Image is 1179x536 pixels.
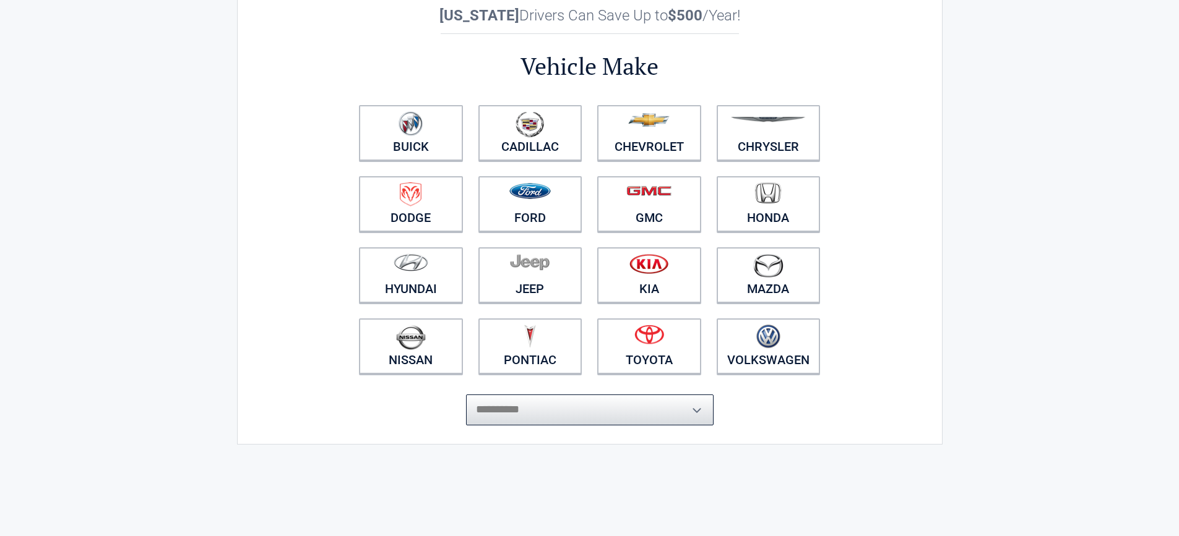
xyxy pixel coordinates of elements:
[396,325,426,350] img: nissan
[509,183,551,199] img: ford
[478,318,582,374] a: Pontiac
[629,253,668,274] img: kia
[717,176,821,232] a: Honda
[597,176,701,232] a: GMC
[730,117,806,122] img: chrysler
[524,325,536,348] img: pontiac
[634,325,664,344] img: toyota
[626,185,672,196] img: gmc
[359,247,463,303] a: Hyundai
[478,105,582,161] a: Cadillac
[597,105,701,161] a: Chevrolet
[359,176,463,232] a: Dodge
[359,105,463,161] a: Buick
[510,253,550,271] img: jeep
[516,111,544,137] img: cadillac
[439,7,519,24] b: [US_STATE]
[597,318,701,374] a: Toyota
[753,253,784,278] img: mazda
[399,111,423,136] img: buick
[717,105,821,161] a: Chrysler
[756,325,780,349] img: volkswagen
[400,182,421,206] img: dodge
[597,247,701,303] a: Kia
[478,176,582,232] a: Ford
[359,318,463,374] a: Nissan
[717,318,821,374] a: Volkswagen
[394,253,428,271] img: hyundai
[668,7,702,24] b: $500
[755,182,781,204] img: honda
[478,247,582,303] a: Jeep
[352,7,828,24] h2: Drivers Can Save Up to /Year
[352,51,828,82] h2: Vehicle Make
[628,113,670,127] img: chevrolet
[717,247,821,303] a: Mazda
